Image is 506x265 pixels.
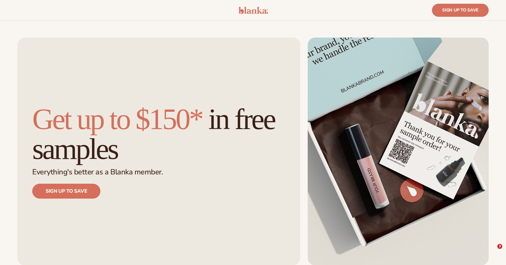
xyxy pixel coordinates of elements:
p: Everything's better as a Blanka member. [32,164,163,177]
a: Sign up to save [32,184,100,199]
img: logo [239,7,268,14]
span: Get up to $150* [32,102,202,136]
h1: in free samples [32,104,285,164]
iframe: Intercom live chat [485,244,499,259]
span: 3 [497,244,502,249]
a: Sign up to save [432,4,489,17]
